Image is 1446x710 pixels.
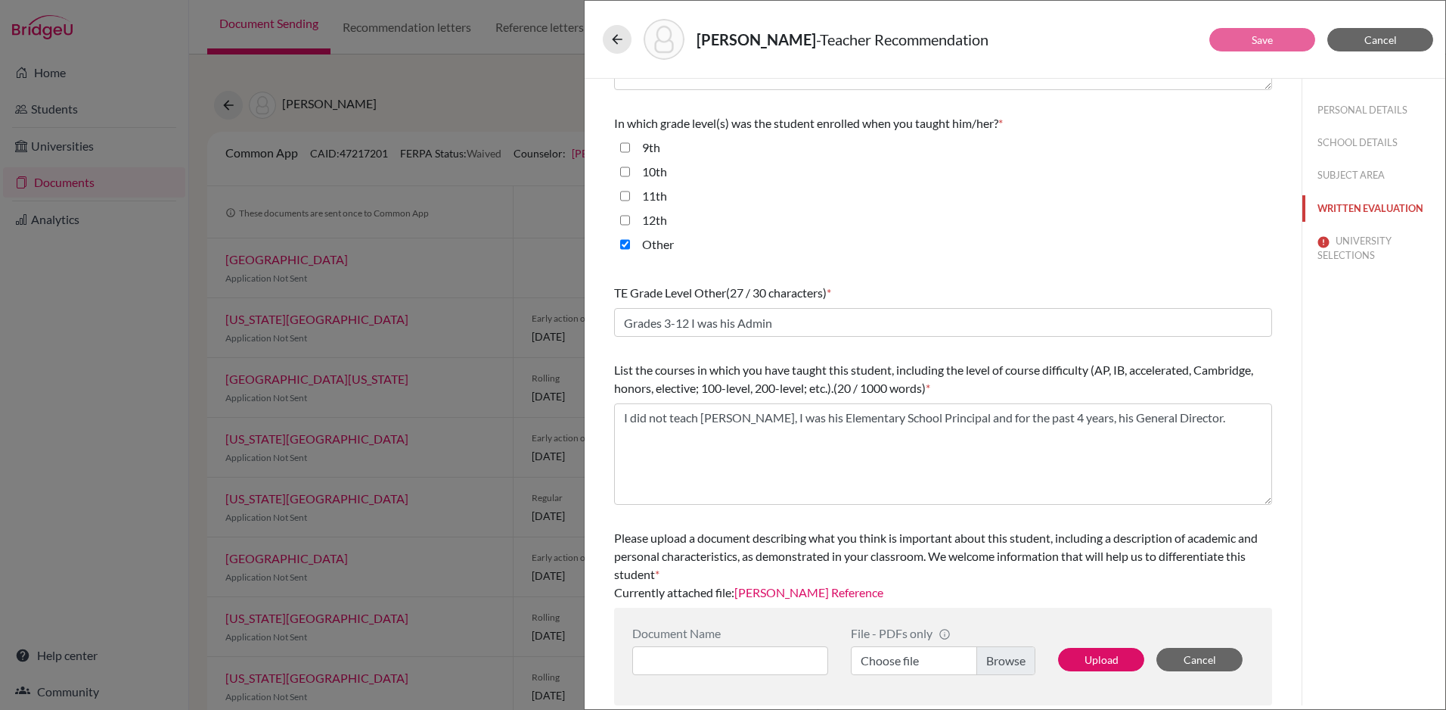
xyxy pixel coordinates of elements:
[1302,228,1445,269] button: UNIVERSITY SELECTIONS
[851,626,1035,640] div: File - PDFs only
[734,585,883,599] a: [PERSON_NAME] Reference
[697,30,816,48] strong: [PERSON_NAME]
[614,403,1272,505] textarea: I did not teach [PERSON_NAME], I was his Elementary School Principal and for the past 4 years, hi...
[1302,195,1445,222] button: WRITTEN EVALUATION
[642,235,674,254] label: Other
[726,285,827,300] span: (27 / 30 characters)
[939,628,951,640] span: info
[1302,129,1445,156] button: SCHOOL DETAILS
[816,30,988,48] span: - Teacher Recommendation
[1302,162,1445,188] button: SUBJECT AREA
[1302,97,1445,123] button: PERSONAL DETAILS
[833,381,926,395] span: (20 / 1000 words)
[642,211,667,229] label: 12th
[614,363,1253,395] span: List the courses in which you have taught this student, including the level of course difficulty ...
[642,139,660,157] label: 9th
[851,646,1035,675] label: Choose file
[614,116,998,130] span: In which grade level(s) was the student enrolled when you taught him/her?
[642,163,667,181] label: 10th
[642,187,667,205] label: 11th
[614,523,1272,608] div: Currently attached file:
[614,531,1258,581] span: Please upload a document describing what you think is important about this student, including a d...
[632,626,828,640] div: Document Name
[1317,236,1330,248] img: error-544570611efd0a2d1de9.svg
[614,285,726,300] span: TE Grade Level Other
[1156,648,1243,671] button: Cancel
[1058,648,1144,671] button: Upload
